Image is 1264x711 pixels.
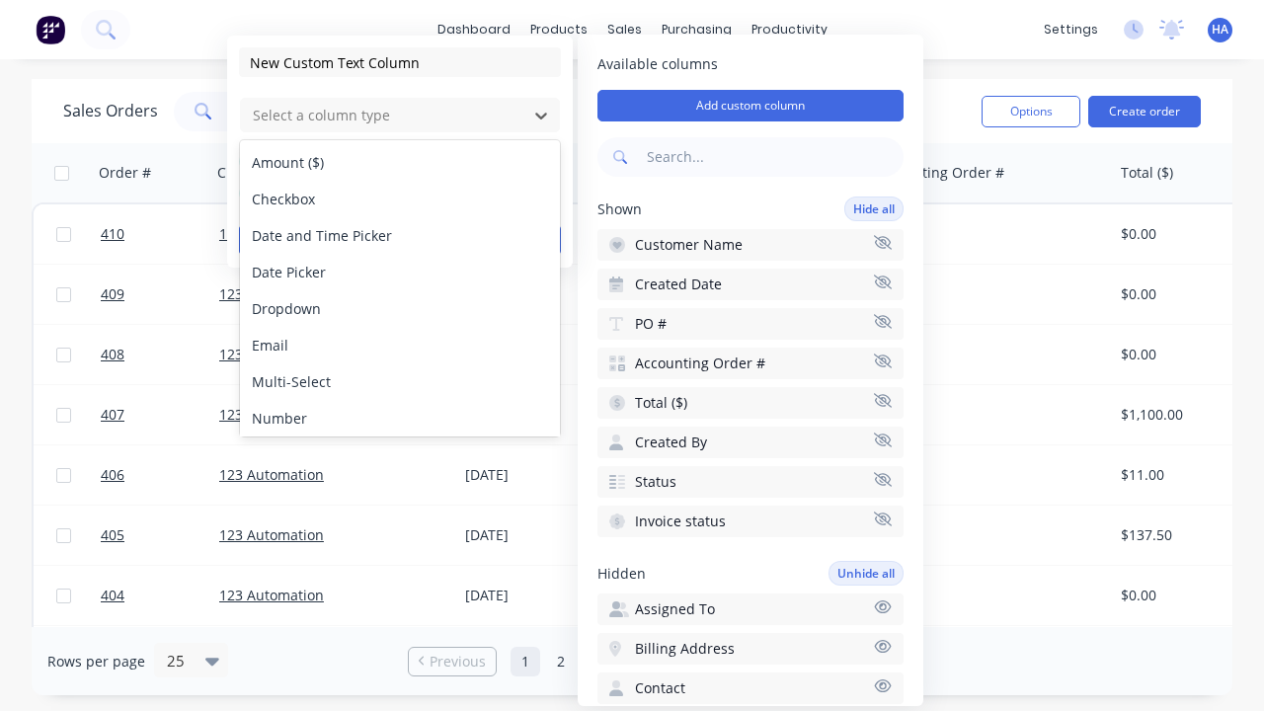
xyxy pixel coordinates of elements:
[101,325,219,384] a: 408
[240,363,560,400] div: Multi-Select
[217,163,325,183] div: Customer Name
[101,204,219,264] a: 410
[1121,224,1236,244] div: $0.00
[240,181,560,217] div: Checkbox
[219,586,324,604] a: 123 Automation
[400,647,864,676] ul: Pagination
[1121,465,1236,485] div: $11.00
[597,633,904,665] button: Billing Address
[982,96,1080,127] button: Options
[597,387,904,419] button: Total ($)
[101,525,124,545] span: 405
[520,15,597,44] div: products
[465,465,612,485] div: [DATE]
[101,224,124,244] span: 410
[465,586,612,605] div: [DATE]
[635,639,735,659] span: Billing Address
[1121,405,1236,425] div: $1,100.00
[101,284,124,304] span: 409
[101,566,219,625] a: 404
[844,197,904,221] button: Hide all
[101,465,124,485] span: 406
[465,525,612,545] div: [DATE]
[101,265,219,324] a: 409
[597,269,904,300] button: Created Date
[101,345,124,364] span: 408
[1088,96,1201,127] button: Create order
[101,405,124,425] span: 407
[597,348,904,379] button: Accounting Order #
[597,54,904,74] span: Available columns
[1034,15,1108,44] div: settings
[219,224,324,243] a: 123 Automation
[635,275,722,294] span: Created Date
[239,224,396,256] button: Save
[101,385,219,444] a: 407
[101,586,124,605] span: 404
[1121,586,1236,605] div: $0.00
[635,599,715,619] span: Assigned To
[635,433,707,452] span: Created By
[597,15,652,44] div: sales
[409,652,496,671] a: Previous page
[597,308,904,340] button: PO #
[597,564,646,584] span: Hidden
[635,354,765,373] span: Accounting Order #
[101,445,219,505] a: 406
[101,626,219,685] a: 403
[652,15,742,44] div: purchasing
[635,235,743,255] span: Customer Name
[1121,284,1236,304] div: $0.00
[240,217,560,254] div: Date and Time Picker
[635,393,687,413] span: Total ($)
[219,465,324,484] a: 123 Automation
[635,314,667,334] span: PO #
[240,290,560,327] div: Dropdown
[219,405,324,424] a: 123 Automation
[829,561,904,586] button: Unhide all
[239,47,561,77] input: Enter column name...
[635,512,726,531] span: Invoice status
[99,163,151,183] div: Order #
[1212,21,1228,39] span: HA
[36,15,65,44] img: Factory
[101,506,219,565] a: 405
[219,284,324,303] a: 123 Automation
[511,647,540,676] a: Page 1 is your current page
[219,525,324,544] a: 123 Automation
[597,199,642,219] span: Shown
[597,90,904,121] button: Add custom column
[597,229,904,261] button: Customer Name
[1121,345,1236,364] div: $0.00
[240,400,560,436] div: Number
[63,102,158,120] h1: Sales Orders
[1121,525,1236,545] div: $137.50
[742,15,837,44] div: productivity
[635,678,685,698] span: Contact
[546,647,576,676] a: Page 2
[428,15,520,44] a: dashboard
[643,137,904,177] input: Search...
[240,144,560,181] div: Amount ($)
[597,506,904,537] button: Invoice status
[47,652,145,671] span: Rows per page
[240,327,560,363] div: Email
[597,466,904,498] button: Status
[219,345,324,363] a: 123 Automation
[430,652,486,671] span: Previous
[240,254,560,290] div: Date Picker
[1121,163,1173,183] div: Total ($)
[597,672,904,704] button: Contact
[597,593,904,625] button: Assigned To
[874,163,1004,183] div: Accounting Order #
[635,472,676,492] span: Status
[597,427,904,458] button: Created By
